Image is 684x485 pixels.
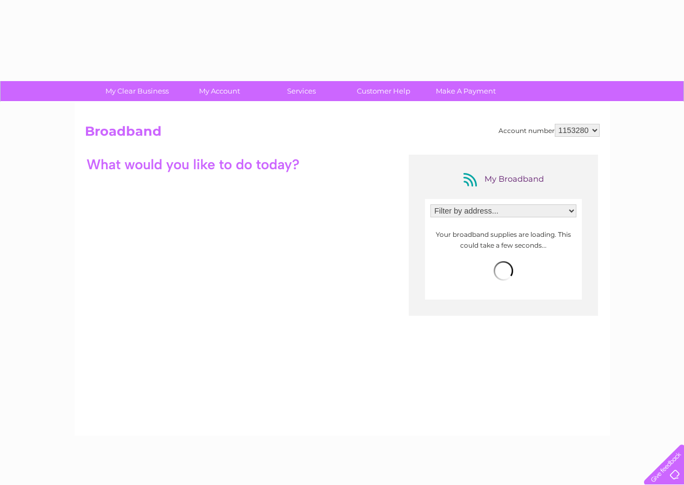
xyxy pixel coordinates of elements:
[257,81,346,101] a: Services
[460,171,547,188] div: My Broadband
[499,124,600,137] div: Account number
[339,81,428,101] a: Customer Help
[421,81,510,101] a: Make A Payment
[92,81,182,101] a: My Clear Business
[85,124,600,144] h2: Broadband
[430,229,576,250] p: Your broadband supplies are loading. This could take a few seconds...
[175,81,264,101] a: My Account
[494,261,513,281] img: loading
